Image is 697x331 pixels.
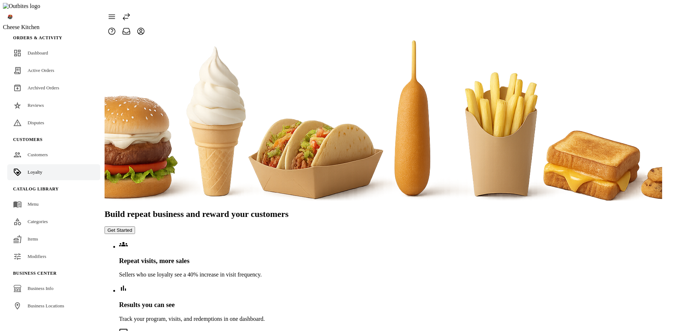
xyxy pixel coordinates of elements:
span: Categories [28,219,48,224]
a: Menu [7,196,100,212]
a: Items [7,231,100,247]
a: Dashboard [7,45,100,61]
span: Business Locations [28,303,64,308]
span: Business Info [28,286,53,291]
a: Modifiers [7,249,100,265]
span: Business Center [13,271,57,276]
h1: Build repeat business and reward your customers [105,209,662,219]
a: Business Info [7,280,100,296]
span: Archived Orders [28,85,59,90]
a: Business Locations [7,298,100,314]
p: Sellers who use loyalty see a 40% increase in visit frequency. [119,271,662,278]
a: Archived Orders [7,80,100,96]
a: Customers [7,147,100,163]
h3: Results you can see [119,301,662,309]
span: Reviews [28,102,44,108]
h3: Repeat visits, more sales [119,257,662,265]
a: Disputes [7,115,100,131]
span: Items [28,236,38,242]
span: Customers [13,137,42,142]
a: Loyalty [7,164,100,180]
span: Orders & Activity [13,35,62,40]
span: Active Orders [28,68,54,73]
span: Catalog Library [13,186,59,191]
div: Cheese Kitchen [3,24,105,31]
img: Outbites logo [3,3,40,9]
a: Reviews [7,97,100,113]
a: Active Orders [7,62,100,78]
a: Categories [7,214,100,230]
span: Dashboard [28,50,48,56]
span: Disputes [28,120,44,125]
span: Customers [28,152,48,157]
button: Get Started [105,226,135,234]
p: Track your program, visits, and redemptions in one dashboard. [119,316,662,322]
span: Modifiers [28,254,46,259]
span: Loyalty [28,169,42,175]
span: Menu [28,201,38,207]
